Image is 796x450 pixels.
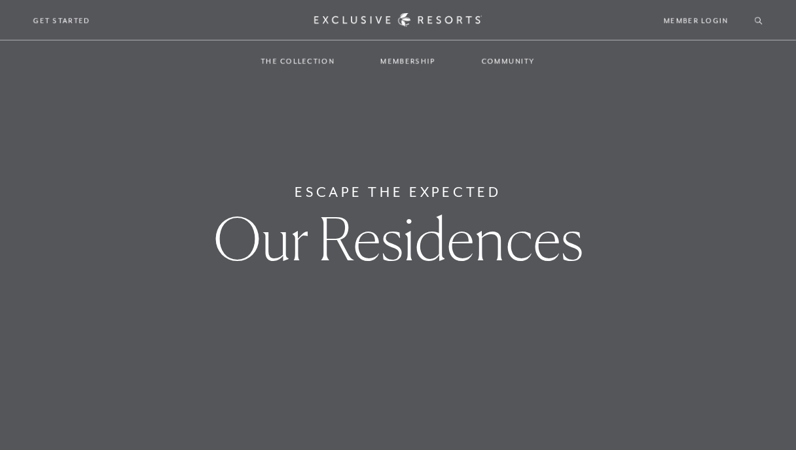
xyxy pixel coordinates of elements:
[664,14,729,26] a: Member Login
[295,182,501,203] h6: Escape The Expected
[33,14,90,26] a: Get Started
[468,42,548,80] a: Community
[367,42,448,80] a: Membership
[213,209,583,268] h1: Our Residences
[247,42,348,80] a: The Collection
